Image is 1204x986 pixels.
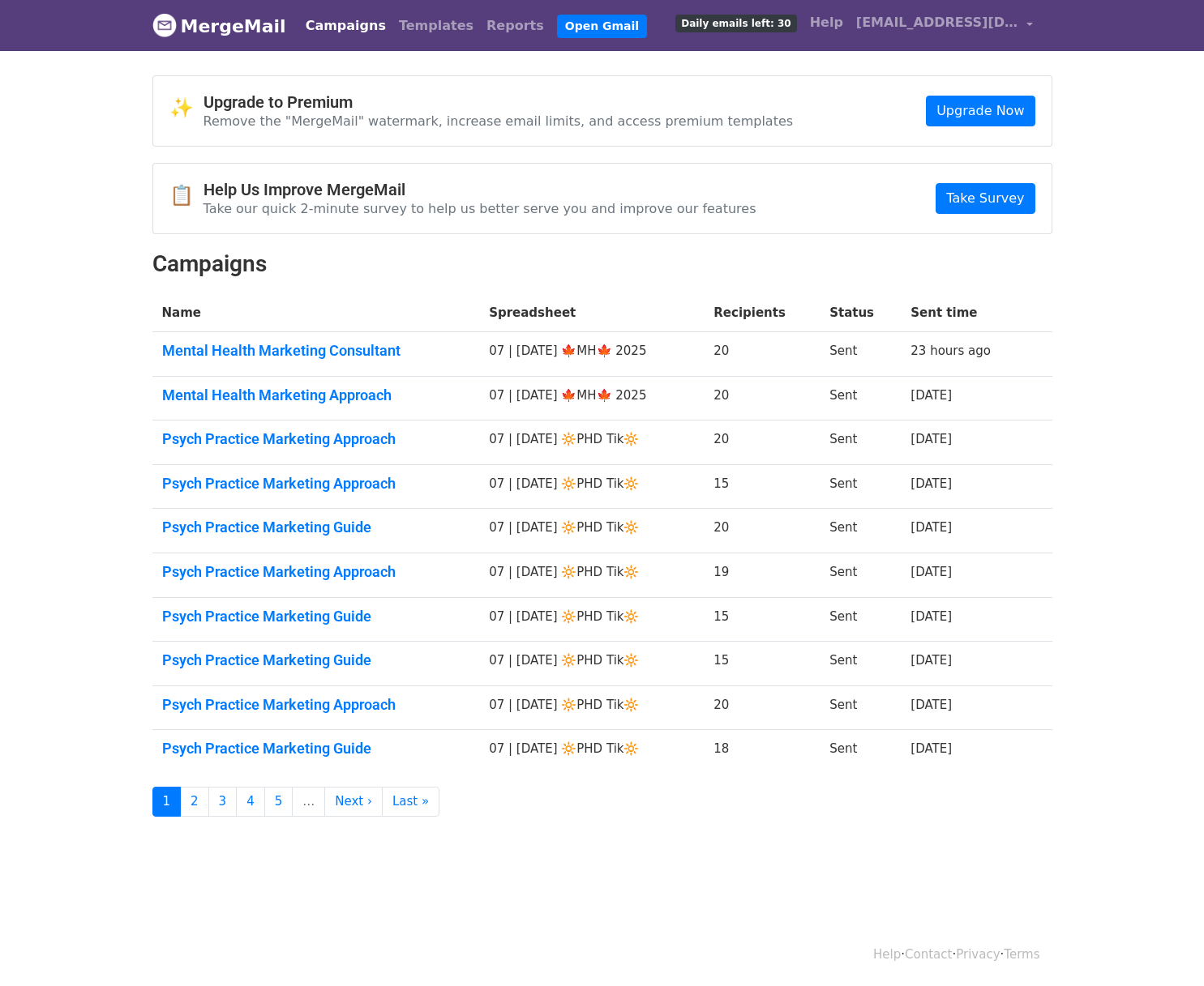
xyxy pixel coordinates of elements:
[910,565,952,579] a: [DATE]
[479,509,704,553] td: 07 | [DATE] 🔆PHD Tik🔆
[162,563,470,581] a: Psych Practice Marketing Approach
[803,6,850,39] a: Help
[910,388,952,403] a: [DATE]
[204,200,756,217] p: Take our quick 2-minute survey to help us better serve you and improve our features
[204,92,794,112] h4: Upgrade to Premium
[162,651,470,669] a: Psych Practice Marketing Guide
[152,294,480,332] th: Name
[675,15,796,32] span: Daily emails left: 30
[704,685,820,730] td: 20
[910,344,991,358] a: 23 hours ago
[704,420,820,465] td: 20
[299,10,392,42] a: Campaigns
[479,294,704,332] th: Spreadsheet
[557,15,647,38] a: Open Gmail
[208,787,238,817] a: 3
[820,509,901,553] td: Sent
[901,294,1027,332] th: Sent time
[910,432,952,446] a: [DATE]
[704,509,820,553] td: 20
[820,420,901,465] td: Sent
[850,6,1039,45] a: [EMAIL_ADDRESS][DOMAIN_NAME]
[704,464,820,509] td: 15
[162,430,470,448] a: Psych Practice Marketing Approach
[820,332,901,377] td: Sent
[910,698,952,712] a: [DATE]
[324,787,383,817] a: Next ›
[820,597,901,642] td: Sent
[479,376,704,420] td: 07 | [DATE] 🍁MH🍁 2025
[910,741,952,756] a: [DATE]
[926,96,1035,126] a: Upgrade Now
[162,475,470,493] a: Psych Practice Marketing Approach
[905,947,952,962] a: Contact
[704,294,820,332] th: Recipients
[704,642,820,686] td: 15
[204,180,756,199] h4: Help Us Improve MergeMail
[479,332,704,377] td: 07 | [DATE] 🍁MH🍁 2025
[704,376,820,420] td: 20
[704,597,820,642] td: 15
[479,553,704,598] td: 07 | [DATE] 🔆PHD Tik🔆
[169,184,204,207] span: 📋
[704,553,820,598] td: 19
[704,332,820,377] td: 20
[479,685,704,730] td: 07 | [DATE] 🔆PHD Tik🔆
[204,113,794,130] p: Remove the "MergeMail" watermark, increase email limits, and access premium templates
[152,9,286,43] a: MergeMail
[152,13,177,37] img: MergeMail logo
[956,947,1000,962] a: Privacy
[236,787,265,817] a: 4
[936,183,1035,214] a: Take Survey
[910,609,952,624] a: [DATE]
[910,520,952,535] a: [DATE]
[910,476,952,491] a: [DATE]
[264,787,294,817] a: 5
[162,519,470,536] a: Psych Practice Marketing Guide
[479,464,704,509] td: 07 | [DATE] 🔆PHD Tik🔆
[180,787,209,817] a: 2
[820,685,901,730] td: Sent
[856,13,1018,32] span: [EMAIL_ADDRESS][DOMAIN_NAME]
[820,376,901,420] td: Sent
[820,294,901,332] th: Status
[479,420,704,465] td: 07 | [DATE] 🔆PHD Tik🔆
[169,96,204,120] span: ✨
[820,642,901,686] td: Sent
[382,787,439,817] a: Last »
[910,653,952,668] a: [DATE]
[820,730,901,774] td: Sent
[1004,947,1039,962] a: Terms
[152,787,182,817] a: 1
[480,10,551,42] a: Reports
[162,740,470,758] a: Psych Practice Marketing Guide
[152,250,1052,278] h2: Campaigns
[479,597,704,642] td: 07 | [DATE] 🔆PHD Tik🔆
[479,642,704,686] td: 07 | [DATE] 🔆PHD Tik🔆
[392,10,480,42] a: Templates
[873,947,901,962] a: Help
[820,464,901,509] td: Sent
[162,386,470,404] a: Mental Health Marketing Approach
[162,696,470,714] a: Psych Practice Marketing Approach
[479,730,704,774] td: 07 | [DATE] 🔆PHD Tik🔆
[162,608,470,625] a: Psych Practice Marketing Guide
[820,553,901,598] td: Sent
[669,6,803,39] a: Daily emails left: 30
[704,730,820,774] td: 18
[162,342,470,360] a: Mental Health Marketing Consultant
